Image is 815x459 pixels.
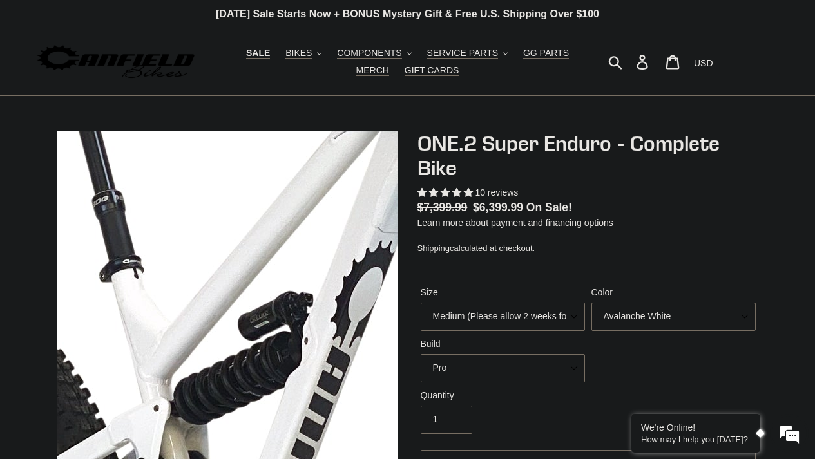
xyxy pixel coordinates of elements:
[641,435,751,444] p: How may I help you today?
[591,286,756,299] label: Color
[421,337,585,351] label: Build
[427,48,498,59] span: SERVICE PARTS
[240,44,276,62] a: SALE
[331,44,417,62] button: COMPONENTS
[405,65,459,76] span: GIFT CARDS
[35,42,197,82] img: Canfield Bikes
[398,62,466,79] a: GIFT CARDS
[356,65,389,76] span: MERCH
[526,199,572,216] span: On Sale!
[285,48,312,59] span: BIKES
[417,131,759,181] h1: ONE.2 Super Enduro - Complete Bike
[417,187,475,198] span: 5.00 stars
[523,48,569,59] span: GG PARTS
[417,242,759,255] div: calculated at checkout.
[641,422,751,433] div: We're Online!
[417,201,468,214] s: $7,399.99
[421,44,514,62] button: SERVICE PARTS
[279,44,328,62] button: BIKES
[417,218,613,228] a: Learn more about payment and financing options
[246,48,270,59] span: SALE
[475,187,518,198] span: 10 reviews
[421,389,585,402] label: Quantity
[337,48,401,59] span: COMPONENTS
[517,44,575,62] a: GG PARTS
[473,201,523,214] span: $6,399.99
[417,243,450,254] a: Shipping
[421,286,585,299] label: Size
[350,62,396,79] a: MERCH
